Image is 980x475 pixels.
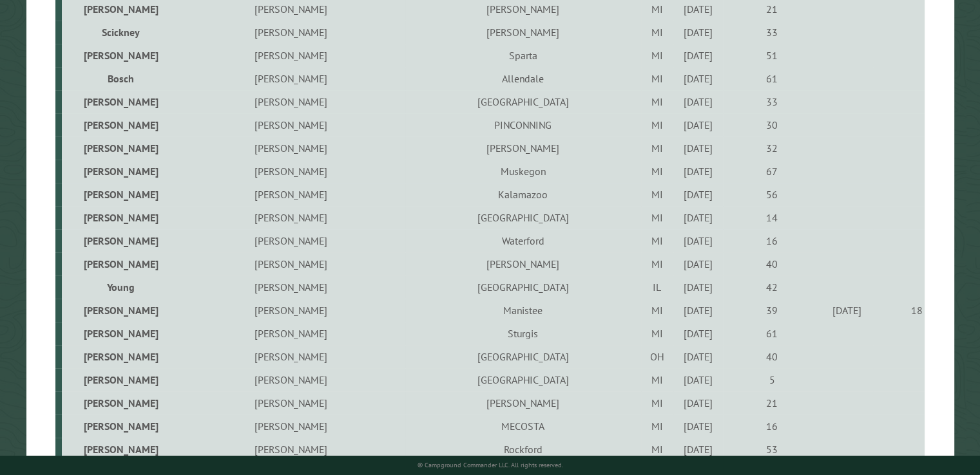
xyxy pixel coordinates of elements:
td: MI [641,44,673,67]
td: Allendale [405,67,641,90]
div: [DATE] [675,350,722,363]
td: [GEOGRAPHIC_DATA] [405,90,641,113]
td: Waterford [405,229,641,252]
td: [PERSON_NAME] [177,275,405,299]
td: [GEOGRAPHIC_DATA] [405,368,641,391]
td: [PERSON_NAME] [62,229,177,252]
td: [PERSON_NAME] [62,206,177,229]
td: 18 [873,299,925,322]
td: [PERSON_NAME] [177,391,405,414]
div: [DATE] [675,3,722,15]
td: Bosch [62,67,177,90]
td: [PERSON_NAME] [62,252,177,275]
td: Sturgis [405,322,641,345]
td: [PERSON_NAME] [177,160,405,183]
td: 67 [723,160,821,183]
td: [PERSON_NAME] [405,136,641,160]
td: 40 [723,345,821,368]
div: [DATE] [675,188,722,201]
td: MI [641,160,673,183]
td: [GEOGRAPHIC_DATA] [405,275,641,299]
td: [PERSON_NAME] [62,322,177,345]
td: 42 [723,275,821,299]
div: [DATE] [675,142,722,154]
div: [DATE] [675,257,722,270]
div: [DATE] [675,49,722,62]
td: 51 [723,44,821,67]
td: MI [641,67,673,90]
td: OH [641,345,673,368]
td: MI [641,299,673,322]
td: MI [641,206,673,229]
td: Scickney [62,21,177,44]
td: PINCONNING [405,113,641,136]
td: 33 [723,21,821,44]
td: 16 [723,414,821,438]
td: [PERSON_NAME] [405,21,641,44]
td: [PERSON_NAME] [62,438,177,461]
div: [DATE] [675,443,722,456]
div: [DATE] [675,118,722,131]
td: 61 [723,67,821,90]
div: [DATE] [675,211,722,224]
td: MI [641,391,673,414]
div: [DATE] [675,95,722,108]
td: [PERSON_NAME] [177,136,405,160]
td: [PERSON_NAME] [177,206,405,229]
td: [PERSON_NAME] [177,345,405,368]
td: MI [641,183,673,206]
div: [DATE] [675,373,722,386]
td: [PERSON_NAME] [62,299,177,322]
td: [PERSON_NAME] [62,136,177,160]
td: MI [641,414,673,438]
td: [PERSON_NAME] [177,90,405,113]
td: [PERSON_NAME] [62,90,177,113]
td: 16 [723,229,821,252]
td: Rockford [405,438,641,461]
div: [DATE] [675,165,722,178]
td: Kalamazoo [405,183,641,206]
div: [DATE] [675,304,722,317]
td: IL [641,275,673,299]
td: [PERSON_NAME] [177,438,405,461]
td: MI [641,113,673,136]
td: MI [641,368,673,391]
td: [PERSON_NAME] [62,44,177,67]
td: Young [62,275,177,299]
td: [PERSON_NAME] [405,252,641,275]
td: 39 [723,299,821,322]
div: [DATE] [675,26,722,39]
td: Sparta [405,44,641,67]
td: 56 [723,183,821,206]
td: [PERSON_NAME] [177,21,405,44]
td: [PERSON_NAME] [177,414,405,438]
td: [PERSON_NAME] [62,160,177,183]
div: [DATE] [675,234,722,247]
td: [PERSON_NAME] [177,252,405,275]
td: [PERSON_NAME] [405,391,641,414]
div: [DATE] [675,281,722,293]
td: [PERSON_NAME] [177,322,405,345]
td: [PERSON_NAME] [62,183,177,206]
td: MI [641,322,673,345]
td: MI [641,438,673,461]
td: 53 [723,438,821,461]
td: 5 [723,368,821,391]
td: MECOSTA [405,414,641,438]
td: Muskegon [405,160,641,183]
td: 14 [723,206,821,229]
td: 33 [723,90,821,113]
td: [PERSON_NAME] [62,368,177,391]
td: 32 [723,136,821,160]
td: 61 [723,322,821,345]
td: [PERSON_NAME] [177,299,405,322]
td: MI [641,229,673,252]
td: 30 [723,113,821,136]
td: [GEOGRAPHIC_DATA] [405,345,641,368]
td: [PERSON_NAME] [177,113,405,136]
td: [PERSON_NAME] [177,183,405,206]
td: MI [641,21,673,44]
td: 21 [723,391,821,414]
div: [DATE] [675,396,722,409]
div: [DATE] [675,72,722,85]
